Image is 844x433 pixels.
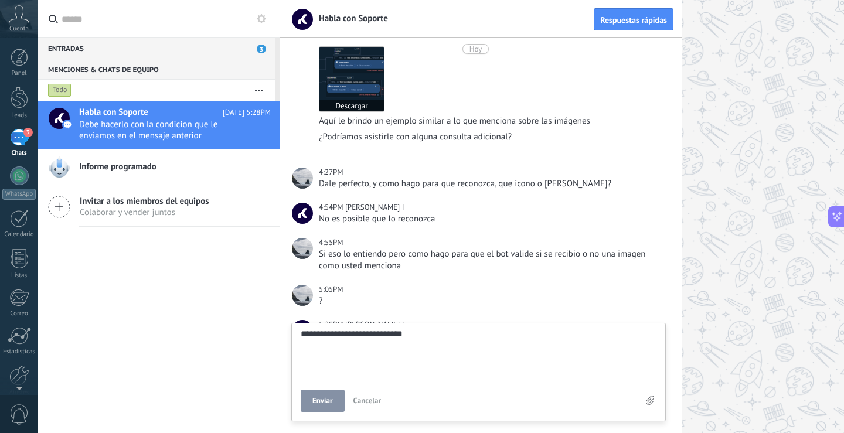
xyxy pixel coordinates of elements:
[319,131,663,143] div: ¿Podríamos asistirle con alguna consulta adicional?
[292,320,313,341] span: Angel I
[353,396,382,405] span: Cancelar
[2,189,36,200] div: WhatsApp
[2,348,36,356] div: Estadísticas
[469,44,482,54] div: Hoy
[600,16,667,24] span: Respuestas rápidas
[319,319,345,330] div: 5:28PM
[2,231,36,238] div: Calendario
[319,284,345,295] div: 5:05PM
[38,149,280,187] a: Informe programado
[319,46,384,112] a: Descargar
[38,37,275,59] div: Entradas
[80,207,209,218] span: Colaborar y vender juntos
[292,285,313,306] span: Jeifer Jimenez
[312,397,333,405] span: Enviar
[38,59,275,80] div: Menciones & Chats de equipo
[79,119,249,141] span: Debe hacerlo con la condicion que le enviamos en el mensaje anterior
[48,83,72,97] div: Todo
[2,272,36,279] div: Listas
[292,168,313,189] span: Jeifer Jimenez
[2,70,36,77] div: Panel
[319,115,663,127] div: Aquí le brindo un ejemplo similar a lo que menciona sobre las imágenes
[9,25,29,33] span: Cuenta
[319,100,384,111] button: Descargar
[292,203,313,224] span: Angel I
[79,107,148,118] span: Habla con Soporte
[312,13,388,24] span: Habla con Soporte
[23,128,33,137] span: 3
[2,310,36,318] div: Correo
[319,295,663,307] div: ?
[319,202,345,213] div: 4:54PM
[319,213,663,225] div: No es posible que lo reconozca
[301,390,345,412] button: Enviar
[257,45,266,53] span: 3
[319,166,345,178] div: 4:27PM
[319,237,345,248] div: 4:55PM
[345,319,404,329] span: Angel I
[319,248,663,272] div: Si eso lo entiendo pero como hago para que el bot valide si se recibio o no una imagen como usted...
[246,80,271,101] button: Más
[349,390,386,412] button: Cancelar
[2,149,36,157] div: Chats
[594,8,673,30] button: Respuestas rápidas
[80,196,209,207] span: Invitar a los miembros del equipos
[38,101,280,149] a: Habla con Soporte [DATE] 5:28PM Debe hacerlo con la condicion que le enviamos en el mensaje anterior
[79,161,156,173] span: Informe programado
[2,112,36,120] div: Leads
[292,238,313,259] span: Jeifer Jimenez
[319,178,663,190] div: Dale perfecto, y como hago para que reconozca, que icono o [PERSON_NAME]?
[223,107,271,118] span: [DATE] 5:28PM
[319,47,384,111] img: 7ef726db-dcb3-43d7-8d1d-1a83710f82e6
[345,202,404,212] span: Angel I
